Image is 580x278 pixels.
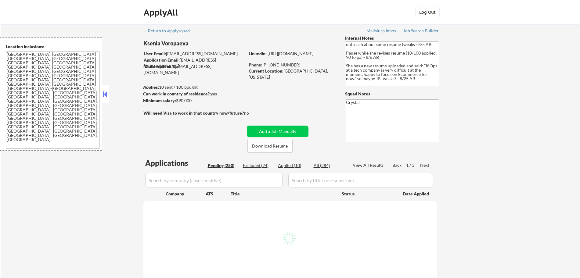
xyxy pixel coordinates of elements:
[144,51,245,57] div: [EMAIL_ADDRESS][DOMAIN_NAME]
[144,57,245,69] div: [EMAIL_ADDRESS][DOMAIN_NAME]
[143,98,176,103] strong: Minimum salary:
[406,162,420,168] div: 1 / 3
[143,84,245,90] div: 10 sent / 100 bought
[420,162,430,168] div: Next
[143,110,245,116] strong: Will need Visa to work in that country now/future?:
[143,64,175,69] strong: Mailslurp Email:
[314,162,344,169] div: All (284)
[145,159,206,167] div: Applications
[208,162,238,169] div: Pending (250)
[206,191,231,197] div: ATS
[345,91,439,97] div: Squad Notes
[392,162,402,168] div: Back
[166,191,206,197] div: Company
[278,162,308,169] div: Applied (10)
[249,51,267,56] strong: LinkedIn:
[144,57,180,62] strong: Application Email:
[403,29,439,33] div: Job Search Builder
[288,173,433,187] input: Search by title (case sensitive)
[247,139,293,153] button: Download Resume
[366,29,397,33] div: Mailslurp Inbox
[143,40,269,47] div: Ksenia Voropaeva
[143,63,245,75] div: [EMAIL_ADDRESS][DOMAIN_NAME]
[403,191,430,197] div: Date Applied
[249,68,335,80] div: [GEOGRAPHIC_DATA], [US_STATE]
[143,91,243,97] div: yes
[353,162,385,168] div: View All Results
[247,126,308,137] button: Add a Job Manually
[143,84,159,90] strong: Applies:
[268,51,313,56] a: [URL][DOMAIN_NAME]
[144,51,166,56] strong: User Email:
[366,28,397,34] a: Mailslurp Inbox
[342,188,394,199] div: Status
[415,6,440,18] button: Log Out
[231,191,336,197] div: Title
[143,29,196,33] div: ← Return to /applysquad
[249,62,335,68] div: [PHONE_NUMBER]
[403,28,439,34] a: Job Search Builder
[249,62,262,67] strong: Phone:
[249,68,283,73] strong: Current Location:
[243,162,273,169] div: Excluded (24)
[143,28,196,34] a: ← Return to /applysquad
[244,110,261,116] div: no
[144,7,180,18] div: ApplyAll
[143,98,245,104] div: $90,000
[143,91,211,96] strong: Can work in country of residence?:
[345,35,439,41] div: Internal Notes
[145,173,283,187] input: Search by company (case sensitive)
[6,44,100,50] div: Location Inclusions:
